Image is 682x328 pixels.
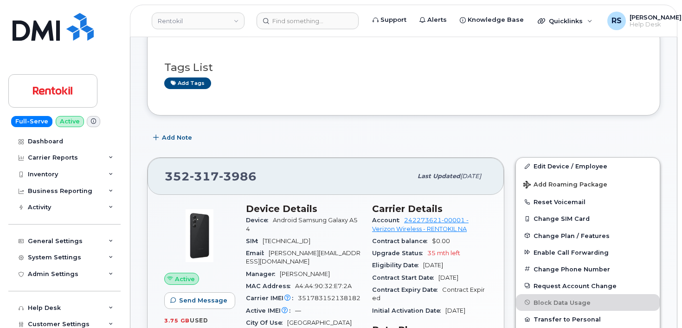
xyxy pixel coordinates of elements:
span: Change Plan / Features [534,232,610,239]
span: [GEOGRAPHIC_DATA] [287,319,352,326]
span: 35 mth left [427,250,460,257]
span: RS [611,15,622,26]
a: Alerts [413,11,453,29]
span: SIM [246,238,263,244]
span: Active IMEI [246,307,295,314]
span: Add Roaming Package [523,181,607,190]
span: [PERSON_NAME] [280,270,330,277]
a: Support [366,11,413,29]
a: Add tags [164,77,211,89]
span: Add Note [162,133,192,142]
button: Add Note [147,129,200,146]
span: Initial Activation Date [372,307,445,314]
span: [DATE] [438,274,458,281]
input: Find something... [257,13,359,29]
span: 3.75 GB [164,317,190,324]
span: used [190,317,208,324]
a: Rentokil [152,13,244,29]
button: Request Account Change [516,277,660,294]
span: Account [372,217,404,224]
span: Quicklinks [549,17,583,25]
span: Help Desk [630,21,682,28]
button: Send Message [164,292,235,309]
span: Last updated [418,173,460,180]
span: Android Samsung Galaxy A54 [246,217,358,232]
span: Active [175,275,195,283]
span: Email [246,250,269,257]
span: 352 [165,169,257,183]
span: Send Message [179,296,227,305]
button: Change SIM Card [516,210,660,227]
span: Enable Call Forwarding [534,249,609,256]
button: Enable Call Forwarding [516,244,660,261]
span: Eligibility Date [372,262,423,269]
span: 317 [190,169,219,183]
span: Device [246,217,273,224]
div: Quicklinks [531,12,599,30]
span: Upgrade Status [372,250,427,257]
span: City Of Use [246,319,287,326]
span: Manager [246,270,280,277]
span: Alerts [427,15,447,25]
span: 3986 [219,169,257,183]
span: 351783152138182 [298,295,360,302]
span: $0.00 [432,238,450,244]
span: A4:A4:90:32:E7:2A [295,283,352,289]
iframe: Messenger Launcher [642,288,675,321]
button: Reset Voicemail [516,193,660,210]
span: [TECHNICAL_ID] [263,238,310,244]
span: MAC Address [246,283,295,289]
button: Change Phone Number [516,261,660,277]
h3: Device Details [246,203,361,214]
h3: Carrier Details [372,203,487,214]
span: Contract Start Date [372,274,438,281]
span: Support [380,15,406,25]
span: Contract Expiry Date [372,286,442,293]
a: 242273621-00001 - Verizon Wireless - RENTOKIL NA [372,217,469,232]
button: Block Data Usage [516,294,660,311]
span: [DATE] [423,262,443,269]
span: — [295,307,301,314]
a: Edit Device / Employee [516,158,660,174]
span: [PERSON_NAME] [630,13,682,21]
a: Knowledge Base [453,11,530,29]
span: [PERSON_NAME][EMAIL_ADDRESS][DOMAIN_NAME] [246,250,360,265]
h3: Tags List [164,62,643,73]
button: Transfer to Personal [516,311,660,328]
span: [DATE] [445,307,465,314]
button: Add Roaming Package [516,174,660,193]
img: image20231002-3703462-17nx3v8.jpeg [172,208,227,264]
span: Contract balance [372,238,432,244]
span: [DATE] [460,173,481,180]
span: Carrier IMEI [246,295,298,302]
span: Knowledge Base [468,15,524,25]
button: Change Plan / Features [516,227,660,244]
